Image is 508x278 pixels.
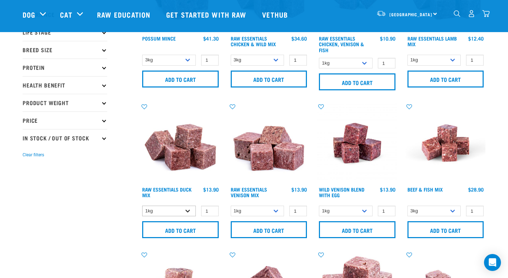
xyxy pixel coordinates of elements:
a: Raw Essentials Duck Mix [142,188,192,196]
div: Open Intercom Messenger [484,254,501,271]
a: Possum Mince [142,37,176,40]
input: Add to cart [142,221,219,238]
button: Clear filters [23,152,44,158]
div: $10.90 [380,36,395,41]
img: home-icon-1@2x.png [454,10,460,17]
div: $13.90 [380,187,395,192]
a: Cat [60,9,72,20]
a: Vethub [255,0,297,29]
input: Add to cart [319,73,395,90]
a: Raw Education [90,0,159,29]
img: home-icon@2x.png [482,10,490,17]
a: Get started with Raw [159,0,255,29]
input: 1 [201,206,219,217]
input: Add to cart [231,71,307,87]
img: Venison Egg 1616 [317,103,397,183]
img: van-moving.png [376,10,386,17]
p: Protein [23,59,107,76]
a: Raw Essentials Venison Mix [231,188,267,196]
img: 1113 RE Venison Mix 01 [229,103,309,183]
p: Price [23,111,107,129]
a: Beef & Fish Mix [407,188,443,191]
input: 1 [289,206,307,217]
p: Breed Size [23,41,107,59]
img: Beef Mackerel 1 [406,103,486,183]
input: 1 [378,58,395,69]
input: Add to cart [231,221,307,238]
input: Add to cart [319,221,395,238]
div: $34.60 [291,36,307,41]
div: $41.30 [203,36,219,41]
div: $12.40 [468,36,484,41]
input: Add to cart [407,71,484,87]
img: ?1041 RE Lamb Mix 01 [140,103,220,183]
p: Product Weight [23,94,107,111]
img: user.png [468,10,475,17]
input: 1 [378,206,395,217]
input: 1 [201,55,219,66]
span: [GEOGRAPHIC_DATA] [389,13,432,16]
input: Add to cart [142,71,219,87]
p: Health Benefit [23,76,107,94]
a: Wild Venison Blend with Egg [319,188,364,196]
input: 1 [466,206,484,217]
div: $28.90 [468,187,484,192]
div: $13.90 [291,187,307,192]
p: In Stock / Out Of Stock [23,129,107,147]
a: Raw Essentials Chicken & Wild Mix [231,37,276,45]
div: $13.90 [203,187,219,192]
input: 1 [466,55,484,66]
a: Dog [23,9,35,20]
input: 1 [289,55,307,66]
input: Add to cart [407,221,484,238]
a: Raw Essentials Lamb Mix [407,37,457,45]
a: Raw Essentials Chicken, Venison & Fish [319,37,364,51]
